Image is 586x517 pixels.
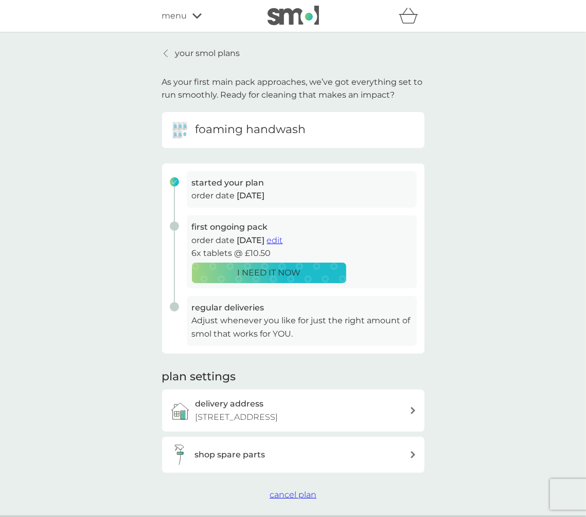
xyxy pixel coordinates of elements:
h3: delivery address [196,397,264,411]
a: your smol plans [162,47,240,60]
p: order date [192,189,412,202]
button: I NEED IT NOW [192,263,346,283]
button: edit [267,234,283,247]
h3: started your plan [192,176,412,190]
p: I NEED IT NOW [237,266,300,280]
p: your smol plans [175,47,240,60]
span: menu [162,9,187,23]
h3: first ongoing pack [192,220,412,234]
p: [STREET_ADDRESS] [196,411,278,424]
h3: shop spare parts [194,448,265,461]
h2: plan settings [162,369,236,385]
span: [DATE] [237,235,265,245]
p: Adjust whenever you like for just the right amount of smol that works for YOU. [192,314,412,340]
img: foaming handwash [170,120,190,140]
p: 6x tablets @ £10.50 [192,247,412,260]
span: cancel plan [270,490,316,500]
h3: regular deliveries [192,301,412,315]
p: As your first main pack approaches, we’ve got everything set to run smoothly. Ready for cleaning ... [162,76,424,102]
h6: foaming handwash [196,122,306,138]
img: smol [268,6,319,25]
button: cancel plan [270,488,316,502]
a: delivery address[STREET_ADDRESS] [162,390,424,431]
span: edit [267,235,283,245]
button: shop spare parts [162,437,424,473]
span: [DATE] [237,191,265,200]
p: order date [192,234,412,247]
div: basket [399,6,424,26]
